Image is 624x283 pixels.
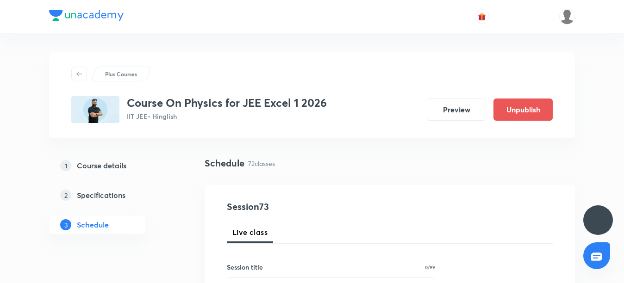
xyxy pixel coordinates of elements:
[77,190,125,201] h5: Specifications
[493,98,553,121] button: Unpublish
[60,190,71,201] p: 2
[77,160,126,171] h5: Course details
[105,70,137,78] p: Plus Courses
[71,96,119,123] img: C17B4FAC-997B-4E43-B1B9-415CDDFEAA28_plus.png
[227,262,263,272] h6: Session title
[593,215,604,226] img: ttu
[49,10,124,21] img: Company Logo
[227,200,396,214] h4: Session 73
[248,159,275,168] p: 72 classes
[232,227,268,238] span: Live class
[559,9,575,25] img: Vinita Malik
[49,10,124,24] a: Company Logo
[77,219,109,230] h5: Schedule
[127,96,327,110] h3: Course On Physics for JEE Excel 1 2026
[474,9,489,24] button: avatar
[478,12,486,21] img: avatar
[425,265,435,270] p: 0/99
[205,156,244,170] h4: Schedule
[60,160,71,171] p: 1
[127,111,327,121] p: IIT JEE • Hinglish
[60,219,71,230] p: 3
[49,186,175,204] a: 2Specifications
[49,156,175,175] a: 1Course details
[427,98,486,121] button: Preview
